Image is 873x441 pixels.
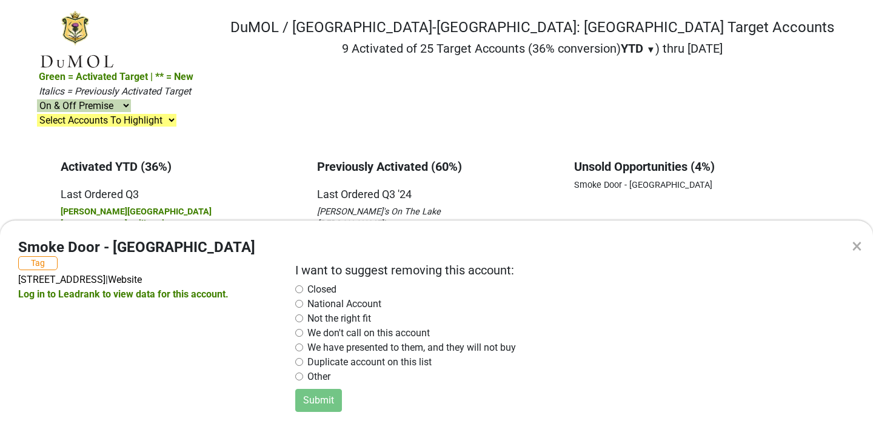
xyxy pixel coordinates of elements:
button: Tag [18,256,58,270]
label: Duplicate account on this list [307,355,432,370]
a: Website [108,274,142,285]
a: [STREET_ADDRESS] [18,274,105,285]
h2: I want to suggest removing this account: [295,263,832,277]
label: Other [307,370,330,384]
label: We have presented to them, and they will not buy [307,340,516,355]
label: We don't call on this account [307,326,430,340]
span: | [105,274,108,285]
label: National Account [307,297,381,311]
button: Submit [295,389,342,412]
label: Closed [307,282,336,297]
div: × [852,231,862,260]
h4: Smoke Door - [GEOGRAPHIC_DATA] [18,239,255,256]
a: Log in to Leadrank to view data for this account. [18,288,229,300]
label: Not the right fit [307,311,371,326]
